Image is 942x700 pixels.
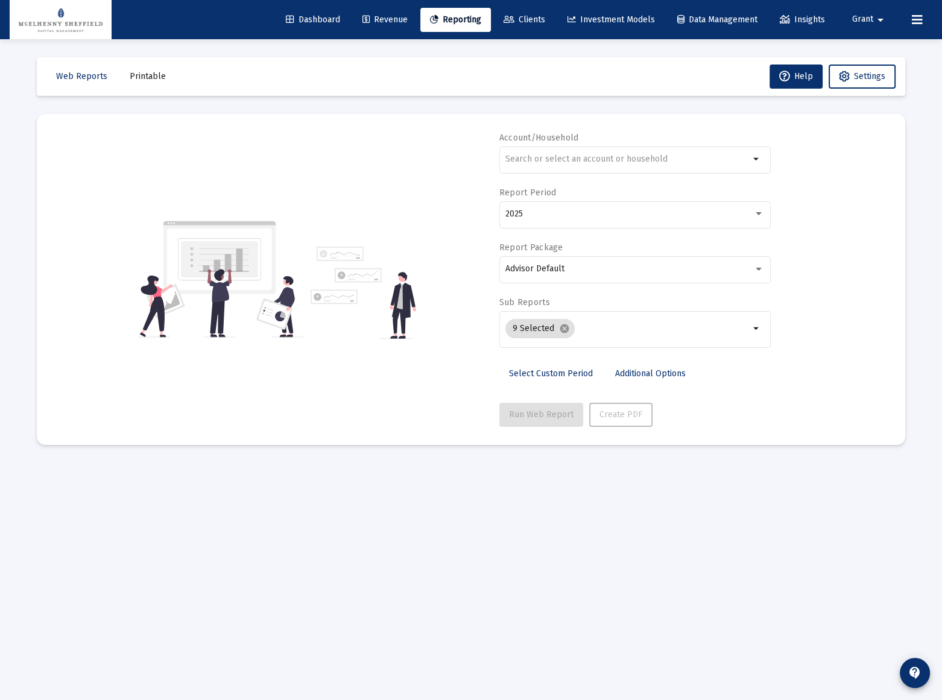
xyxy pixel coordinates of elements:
a: Data Management [668,8,767,32]
span: Grant [852,14,873,25]
a: Investment Models [558,8,665,32]
span: Investment Models [567,14,655,25]
img: reporting [138,219,303,339]
img: Dashboard [19,8,103,32]
a: Reporting [420,8,491,32]
span: Clients [504,14,545,25]
span: 2025 [505,209,523,219]
span: Reporting [430,14,481,25]
input: Search or select an account or household [505,154,750,164]
button: Settings [829,65,896,89]
button: Web Reports [46,65,117,89]
a: Clients [494,8,555,32]
button: Run Web Report [499,403,583,427]
span: Web Reports [56,71,107,81]
button: Create PDF [589,403,653,427]
label: Account/Household [499,133,579,143]
a: Revenue [353,8,417,32]
a: Dashboard [276,8,350,32]
mat-icon: arrow_drop_down [750,152,764,166]
mat-icon: cancel [559,323,570,334]
button: Grant [838,7,902,31]
span: Printable [130,71,166,81]
span: Settings [854,71,885,81]
span: Help [779,71,813,81]
label: Sub Reports [499,297,550,307]
label: Report Period [499,188,557,198]
span: Run Web Report [509,409,574,420]
mat-icon: arrow_drop_down [873,8,888,32]
img: reporting-alt [311,247,416,339]
span: Create PDF [599,409,642,420]
span: Additional Options [615,368,686,379]
span: Insights [780,14,825,25]
mat-icon: arrow_drop_down [750,321,764,336]
label: Report Package [499,242,563,253]
a: Insights [770,8,835,32]
span: Revenue [362,14,408,25]
span: Select Custom Period [509,368,593,379]
button: Printable [120,65,175,89]
span: Dashboard [286,14,340,25]
mat-icon: contact_support [908,666,922,680]
button: Help [770,65,823,89]
mat-chip-list: Selection [505,317,750,341]
mat-chip: 9 Selected [505,319,575,338]
span: Advisor Default [505,263,564,274]
span: Data Management [677,14,757,25]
